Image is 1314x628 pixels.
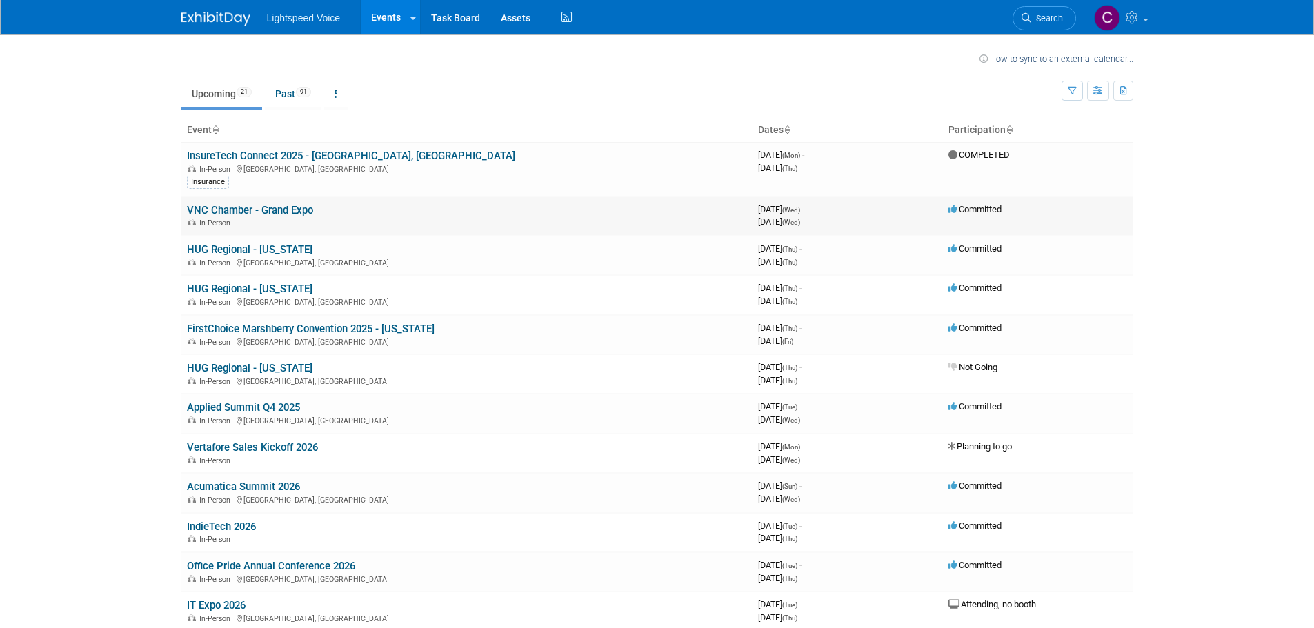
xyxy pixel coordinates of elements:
span: [DATE] [758,573,797,583]
span: - [799,520,802,531]
span: [DATE] [758,480,802,491]
span: (Thu) [782,614,797,622]
span: In-Person [199,338,235,347]
span: (Thu) [782,535,797,543]
span: In-Person [199,535,235,544]
img: In-Person Event [188,416,196,423]
span: Search [1031,13,1063,23]
span: 21 [237,87,252,97]
span: Committed [948,283,1002,293]
a: How to sync to an external calendar... [979,54,1133,64]
a: HUG Regional - [US_STATE] [187,283,312,295]
span: Committed [948,560,1002,570]
span: In-Person [199,259,235,267]
div: [GEOGRAPHIC_DATA], [GEOGRAPHIC_DATA] [187,612,747,623]
div: [GEOGRAPHIC_DATA], [GEOGRAPHIC_DATA] [187,494,747,505]
span: [DATE] [758,256,797,267]
div: [GEOGRAPHIC_DATA], [GEOGRAPHIC_DATA] [187,336,747,347]
span: (Mon) [782,152,800,159]
img: In-Person Event [188,165,196,172]
span: COMPLETED [948,150,1010,160]
a: Applied Summit Q4 2025 [187,401,300,414]
a: Office Pride Annual Conference 2026 [187,560,355,572]
img: In-Person Event [188,456,196,463]
img: In-Person Event [188,377,196,384]
a: IndieTech 2026 [187,520,256,533]
a: FirstChoice Marshberry Convention 2025 - [US_STATE] [187,323,435,335]
span: In-Person [199,496,235,505]
img: In-Person Event [188,259,196,265]
span: Not Going [948,362,997,372]
span: (Wed) [782,219,800,226]
a: Sort by Start Date [784,124,790,135]
span: [DATE] [758,283,802,293]
span: [DATE] [758,494,800,504]
span: - [799,599,802,609]
span: (Thu) [782,165,797,172]
span: (Thu) [782,575,797,583]
span: [DATE] [758,401,802,412]
span: Committed [948,243,1002,254]
span: (Thu) [782,325,797,332]
span: - [799,323,802,333]
span: In-Person [199,219,235,227]
span: (Thu) [782,285,797,292]
div: [GEOGRAPHIC_DATA], [GEOGRAPHIC_DATA] [187,163,747,174]
img: Christopher Taylor [1094,5,1120,31]
a: HUG Regional - [US_STATE] [187,362,312,374]
span: In-Person [199,416,235,425]
img: In-Person Event [188,338,196,345]
a: Acumatica Summit 2026 [187,480,300,493]
span: [DATE] [758,533,797,543]
img: In-Person Event [188,496,196,503]
span: (Tue) [782,403,797,411]
span: - [802,150,804,160]
span: [DATE] [758,243,802,254]
span: (Wed) [782,416,800,424]
span: (Sun) [782,483,797,490]
span: [DATE] [758,612,797,622]
a: HUG Regional - [US_STATE] [187,243,312,256]
a: Sort by Event Name [212,124,219,135]
span: [DATE] [758,336,793,346]
span: - [799,560,802,570]
span: In-Person [199,298,235,307]
a: Search [1013,6,1076,30]
span: Attending, no booth [948,599,1036,609]
span: Lightspeed Voice [267,12,341,23]
th: Event [181,119,753,142]
span: [DATE] [758,560,802,570]
a: VNC Chamber - Grand Expo [187,204,313,216]
span: (Wed) [782,496,800,503]
span: 91 [296,87,311,97]
img: In-Person Event [188,298,196,305]
span: (Thu) [782,298,797,305]
a: Sort by Participation Type [1006,124,1013,135]
img: ExhibitDay [181,12,250,26]
span: - [799,243,802,254]
span: Committed [948,323,1002,333]
span: [DATE] [758,454,800,465]
span: In-Person [199,165,235,174]
span: - [799,362,802,372]
span: (Thu) [782,364,797,372]
span: (Thu) [782,377,797,385]
span: [DATE] [758,414,800,425]
img: In-Person Event [188,614,196,621]
a: InsureTech Connect 2025 - [GEOGRAPHIC_DATA], [GEOGRAPHIC_DATA] [187,150,515,162]
span: [DATE] [758,441,804,452]
span: [DATE] [758,599,802,609]
span: (Mon) [782,443,800,451]
span: [DATE] [758,204,804,214]
a: IT Expo 2026 [187,599,246,611]
a: Upcoming21 [181,81,262,107]
img: In-Person Event [188,535,196,542]
span: [DATE] [758,375,797,385]
th: Dates [753,119,943,142]
div: Insurance [187,176,229,188]
span: [DATE] [758,163,797,173]
span: (Fri) [782,338,793,345]
span: (Thu) [782,259,797,266]
span: (Wed) [782,456,800,464]
span: - [802,204,804,214]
